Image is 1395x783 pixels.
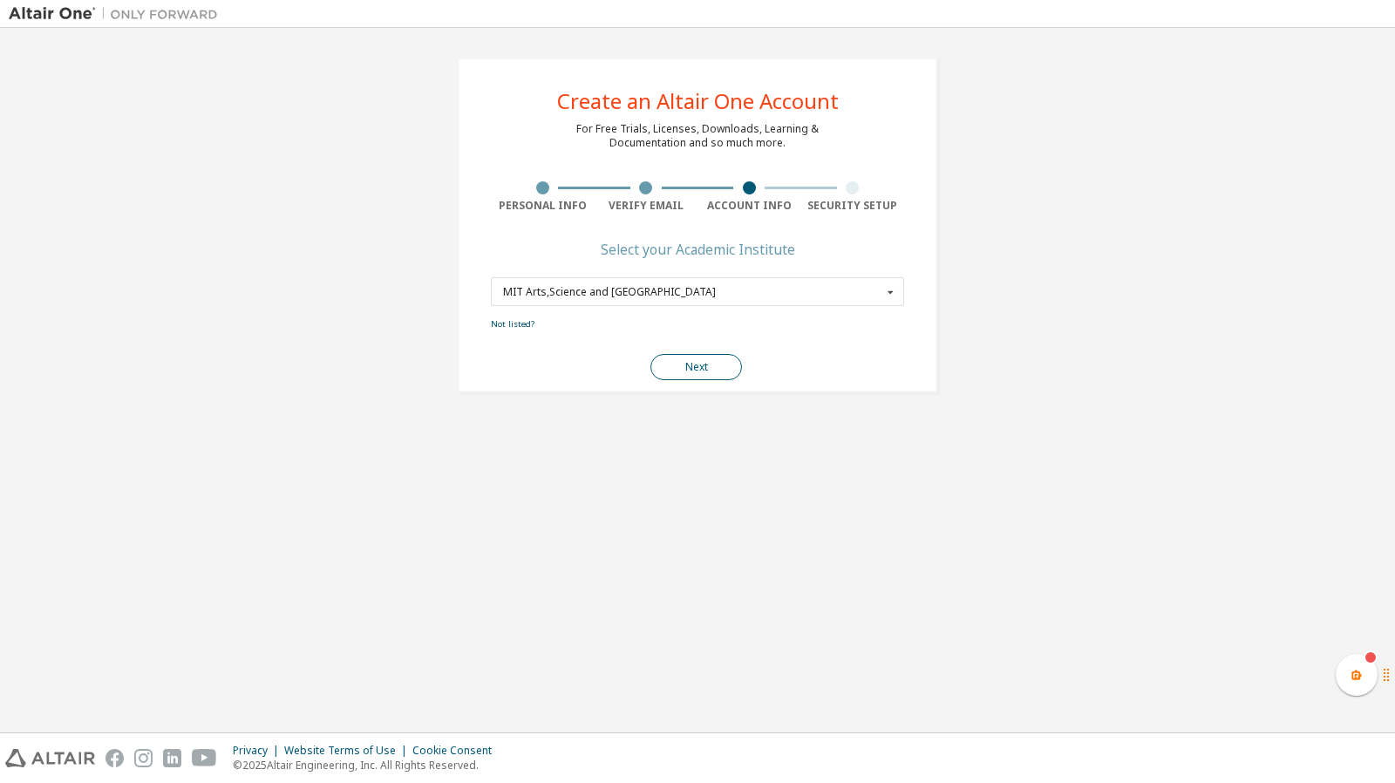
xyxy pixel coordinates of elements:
[233,744,284,758] div: Privacy
[9,5,227,23] img: Altair One
[557,91,839,112] div: Create an Altair One Account
[134,749,153,767] img: instagram.svg
[650,354,742,380] button: Next
[491,199,595,213] div: Personal Info
[491,318,534,330] a: Not listed?
[105,749,124,767] img: facebook.svg
[5,749,95,767] img: altair_logo.svg
[697,199,801,213] div: Account Info
[192,749,217,767] img: youtube.svg
[412,744,502,758] div: Cookie Consent
[503,287,882,297] div: MIT Arts,Science and [GEOGRAPHIC_DATA]
[601,244,795,255] div: Select your Academic Institute
[284,744,412,758] div: Website Terms of Use
[801,199,905,213] div: Security Setup
[163,749,181,767] img: linkedin.svg
[576,122,819,150] div: For Free Trials, Licenses, Downloads, Learning & Documentation and so much more.
[233,758,502,773] p: © 2025 Altair Engineering, Inc. All Rights Reserved.
[595,199,698,213] div: Verify Email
